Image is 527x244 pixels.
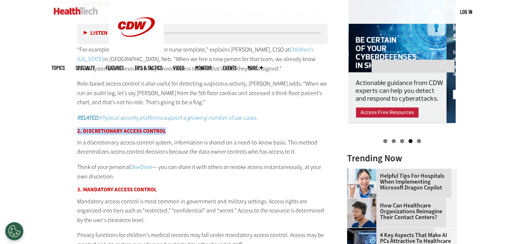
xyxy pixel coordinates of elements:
a: OneDrive [130,163,153,171]
span: Specialty [76,65,95,71]
a: 3 [400,139,404,143]
img: Healthcare contact center [347,198,376,228]
a: Features [106,65,124,71]
a: How Can Healthcare Organizations Reimagine Their Contact Centers? [347,203,452,220]
em: Physical security platforms support a growing number of use cases. [99,114,257,121]
a: 5 [417,139,421,143]
a: Helpful Tips for Hospitals When Implementing Microsoft Dragon Copilot [347,173,452,191]
a: Doctor using phone to dictate to tablet [347,169,380,174]
strong: RELATED: [77,114,99,121]
span: Topics [52,65,65,71]
a: Video [173,65,184,71]
a: Log in [460,8,472,15]
a: 2 [392,139,396,143]
a: Healthcare contact center [347,198,380,204]
a: Desktop monitor with brain AI concept [347,228,380,234]
button: Open Preferences [5,222,23,240]
p: Mandatory access control is most common in government and military settings. Access rights are or... [77,197,328,225]
img: Home [54,7,98,15]
a: CDW [109,48,164,56]
div: User menu [460,8,472,16]
div: Cookies Settings [5,222,23,240]
p: Think of your personal — you can share it with others or revoke access instantaneously, at your o... [77,162,328,181]
h3: 3. Mandatory Access Control [77,187,328,192]
a: 1 [383,139,387,143]
a: RELATED:Physical security platforms support a growing number of use cases. [77,114,257,121]
p: In a discretionary access control system, information is shared on a need-to-know basis. This met... [77,138,328,157]
img: Doctor using phone to dictate to tablet [347,169,376,198]
h3: 2. Discretionary Access Control [77,128,328,134]
p: Role-based access control is also useful for detecting suspicious activity, [PERSON_NAME] adds. “... [77,79,328,107]
h3: Trending Now [347,154,457,163]
a: Tips & Tactics [135,65,162,71]
span: More [248,65,263,71]
a: MonITor [195,65,212,71]
a: 4 [409,139,413,143]
a: Events [223,65,237,71]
